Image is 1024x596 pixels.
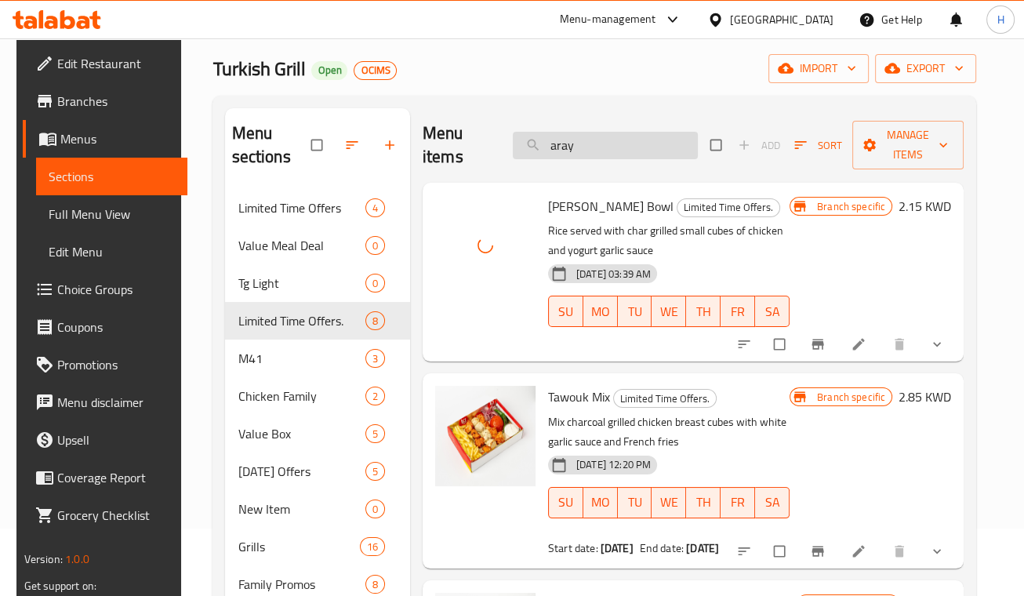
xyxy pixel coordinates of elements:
span: SA [761,491,783,514]
span: Limited Time Offers. [238,311,365,330]
button: SA [755,487,790,518]
button: sort-choices [727,534,764,569]
a: Grocery Checklist [23,496,187,534]
button: export [875,54,976,83]
span: 1.0.0 [65,549,89,569]
a: Menus [23,120,187,158]
span: 8 [366,577,384,592]
button: show more [920,534,957,569]
span: SA [761,300,783,323]
span: Menus [60,129,175,148]
span: End date: [640,538,684,558]
h6: 2.85 KWD [899,386,951,408]
a: Coverage Report [23,459,187,496]
span: Manage items [865,125,951,165]
span: Open [311,64,347,77]
div: Limited Time Offers.8 [225,302,409,340]
h6: 2.15 KWD [899,195,951,217]
span: Sections [49,167,175,186]
span: [DATE] 03:39 AM [570,267,657,282]
b: [DATE] [601,538,634,558]
div: items [365,236,385,255]
span: Coverage Report [57,468,175,487]
button: TH [686,487,721,518]
span: SU [555,300,577,323]
span: Limited Time Offers. [677,198,779,216]
span: Grills [238,537,359,556]
span: Sort items [784,133,852,158]
svg: Show Choices [929,543,945,559]
span: Upsell [57,431,175,449]
button: TU [618,296,652,327]
button: MO [583,487,618,518]
div: M413 [225,340,409,377]
div: items [365,349,385,368]
span: Menu disclaimer [57,393,175,412]
span: TU [624,300,646,323]
button: TH [686,296,721,327]
button: import [768,54,869,83]
span: TH [692,491,714,514]
span: 5 [366,427,384,442]
div: Menu-management [560,10,656,29]
div: items [360,537,385,556]
a: Sections [36,158,187,195]
div: Chicken Family2 [225,377,409,415]
button: FR [721,487,755,518]
span: FR [727,491,749,514]
h2: Menu items [423,122,494,169]
span: TU [624,491,646,514]
span: import [781,59,856,78]
a: Promotions [23,346,187,383]
span: 16 [361,540,384,554]
span: export [888,59,964,78]
div: [GEOGRAPHIC_DATA] [730,11,833,28]
button: Branch-specific-item [801,327,838,362]
b: [DATE] [686,538,719,558]
span: SU [555,491,577,514]
span: WE [658,491,680,514]
span: Start date: [548,538,598,558]
button: Branch-specific-item [801,534,838,569]
button: SA [755,296,790,327]
span: Limited Time Offers [238,198,365,217]
span: Family Promos [238,575,365,594]
a: Full Menu View [36,195,187,233]
a: Edit menu item [851,543,870,559]
div: items [365,500,385,518]
img: Tawouk Mix [435,386,536,486]
div: [DATE] Offers5 [225,452,409,490]
input: search [513,132,698,159]
div: items [365,198,385,217]
span: Coupons [57,318,175,336]
button: WE [652,487,686,518]
div: Limited Time Offers4 [225,189,409,227]
svg: Show Choices [929,336,945,352]
span: 3 [366,351,384,366]
span: 8 [366,314,384,329]
span: [DATE] Offers [238,462,365,481]
button: FR [721,296,755,327]
span: 4 [366,201,384,216]
div: Open [311,61,347,80]
span: H [997,11,1004,28]
span: Tg Light [238,274,365,293]
div: Limited Time Offers. [677,198,780,217]
button: Manage items [852,121,964,169]
span: Sort [794,136,842,154]
span: Value Box [238,424,365,443]
span: Select all sections [302,130,335,160]
div: New Item0 [225,490,409,528]
span: 0 [366,502,384,517]
div: Chicken Family [238,387,365,405]
span: New Item [238,500,365,518]
span: [DATE] 12:20 PM [570,457,657,472]
span: M41 [238,349,365,368]
span: Branch specific [811,390,891,405]
button: sort-choices [727,327,764,362]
